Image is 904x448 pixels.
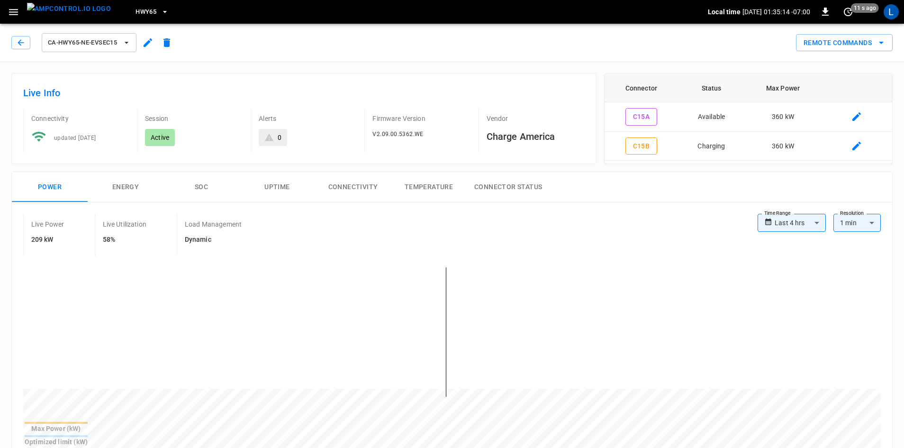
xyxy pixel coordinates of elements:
h6: Charge America [487,129,585,144]
p: Live Utilization [103,219,146,229]
button: C15B [625,137,658,155]
p: Local time [708,7,741,17]
td: 360 kW [745,132,821,161]
span: 11 s ago [851,3,879,13]
div: remote commands options [796,34,893,52]
div: 1 min [833,214,881,232]
p: Session [145,114,243,123]
button: SOC [163,172,239,202]
label: Time Range [764,210,791,217]
button: C15A [625,108,658,126]
p: Load Management [185,219,242,229]
table: connector table [605,74,892,161]
td: Available [678,102,745,132]
button: ca-hwy65-ne-evseC15 [42,33,136,52]
td: Charging [678,132,745,161]
button: Temperature [391,172,467,202]
label: Resolution [840,210,864,217]
p: Alerts [259,114,357,123]
p: Firmware Version [372,114,470,123]
span: HWY65 [136,7,156,18]
button: Connectivity [315,172,391,202]
span: updated [DATE] [54,135,96,141]
p: Connectivity [31,114,129,123]
th: Max Power [745,74,821,102]
h6: 58% [103,235,146,245]
button: Remote Commands [796,34,893,52]
p: Live Power [31,219,64,229]
button: Uptime [239,172,315,202]
button: set refresh interval [841,4,856,19]
h6: 209 kW [31,235,64,245]
div: profile-icon [884,4,899,19]
p: Active [151,133,169,142]
th: Connector [605,74,678,102]
div: Last 4 hrs [775,214,826,232]
th: Status [678,74,745,102]
button: Power [12,172,88,202]
div: 0 [278,133,281,142]
img: ampcontrol.io logo [27,3,111,15]
td: 360 kW [745,102,821,132]
button: HWY65 [132,3,172,21]
span: V2.09.00.5362.WE [372,131,423,137]
button: Energy [88,172,163,202]
h6: Live Info [23,85,585,101]
h6: Dynamic [185,235,242,245]
p: Vendor [487,114,585,123]
p: [DATE] 01:35:14 -07:00 [742,7,810,17]
span: ca-hwy65-ne-evseC15 [48,37,118,48]
button: Connector Status [467,172,550,202]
